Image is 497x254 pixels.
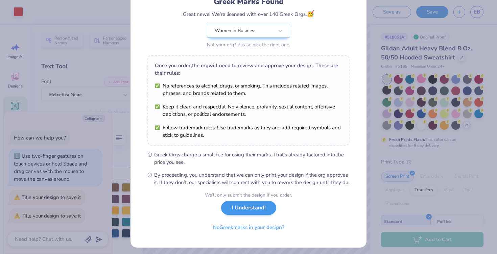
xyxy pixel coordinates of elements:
[205,192,292,199] div: We’ll only submit the design if you order.
[155,62,342,77] div: Once you order, the org will need to review and approve your design. These are their rules:
[183,9,314,19] div: Great news! We're licensed with over 140 Greek Orgs.
[207,41,290,48] div: Not your org? Please pick the right one.
[154,171,350,186] span: By proceeding, you understand that we can only print your design if the org approves it. If they ...
[155,82,342,97] li: No references to alcohol, drugs, or smoking. This includes related images, phrases, and brands re...
[207,221,290,234] button: NoGreekmarks in your design?
[221,201,276,215] button: I Understand!
[154,151,350,166] span: Greek Orgs charge a small fee for using their marks. That’s already factored into the price you see.
[307,10,314,18] span: 🥳
[155,103,342,118] li: Keep it clean and respectful. No violence, profanity, sexual content, offensive depictions, or po...
[155,124,342,139] li: Follow trademark rules. Use trademarks as they are, add required symbols and stick to guidelines.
